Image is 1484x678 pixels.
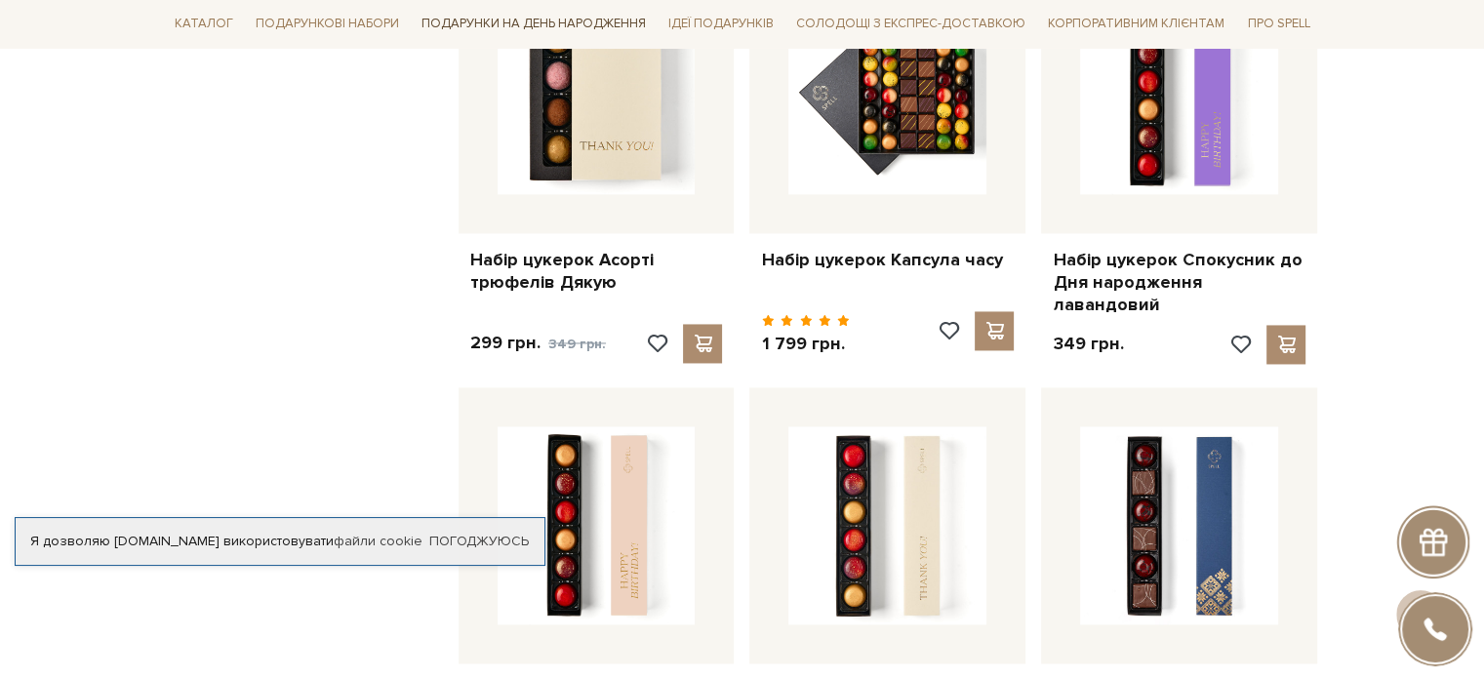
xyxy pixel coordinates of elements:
span: Подарункові набори [248,10,407,40]
span: Про Spell [1239,10,1317,40]
a: Набір цукерок Асорті трюфелів Дякую [470,249,723,295]
a: файли cookie [334,533,422,549]
span: Подарунки на День народження [414,10,654,40]
a: Набір цукерок Спокусник до Дня народження лавандовий [1053,249,1305,317]
p: 299 грн. [470,332,606,355]
a: Корпоративним клієнтам [1040,8,1232,41]
a: Погоджуюсь [429,533,529,550]
span: 349 грн. [548,336,606,352]
a: Солодощі з експрес-доставкою [788,8,1033,41]
span: Ідеї подарунків [661,10,782,40]
p: 349 грн. [1053,333,1123,355]
a: Набір цукерок Капсула часу [761,249,1014,271]
span: Каталог [167,10,241,40]
div: Я дозволяю [DOMAIN_NAME] використовувати [16,533,544,550]
p: 1 799 грн. [761,333,850,355]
